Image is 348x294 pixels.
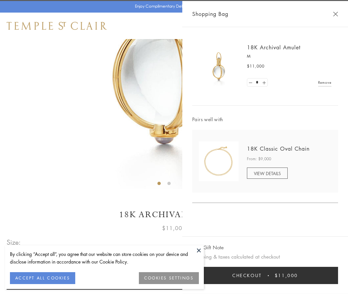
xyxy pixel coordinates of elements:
[10,250,199,266] div: By clicking “Accept all”, you agree that our website can store cookies on your device and disclos...
[247,78,254,87] a: Set quantity to 0
[139,272,199,284] button: COOKIES SETTINGS
[247,53,331,60] p: M
[192,116,338,123] span: Pairs well with
[318,79,331,86] a: Remove
[254,170,281,176] span: VIEW DETAILS
[275,272,298,279] span: $11,000
[333,12,338,17] button: Close Shopping Bag
[162,224,186,232] span: $11,000
[10,272,75,284] button: ACCEPT ALL COOKIES
[192,243,224,252] button: Add Gift Note
[7,209,341,220] h1: 18K Archival Amulet
[7,22,107,30] img: Temple St. Clair
[135,3,210,10] p: Enjoy Complimentary Delivery & Returns
[7,237,21,248] span: Size:
[232,272,262,279] span: Checkout
[192,267,338,284] button: Checkout $11,000
[199,46,239,86] img: 18K Archival Amulet
[261,78,267,87] a: Set quantity to 2
[247,145,310,152] a: 18K Classic Oval Chain
[247,168,288,179] a: VIEW DETAILS
[247,156,271,162] span: From: $9,000
[247,44,301,51] a: 18K Archival Amulet
[199,141,239,181] img: N88865-OV18
[192,10,228,18] span: Shopping Bag
[247,63,264,70] span: $11,000
[192,253,338,261] p: Shipping & taxes calculated at checkout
